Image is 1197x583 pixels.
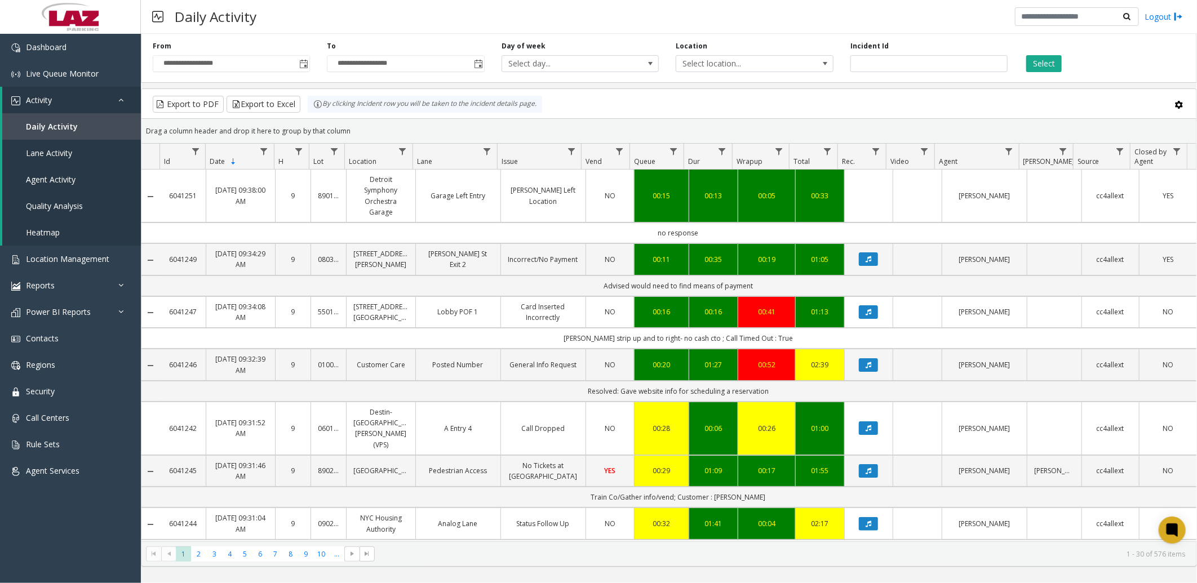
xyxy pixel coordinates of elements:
[278,157,283,166] span: H
[1112,144,1128,159] a: Source Filter Menu
[141,467,160,476] a: Collapse Details
[696,518,731,529] a: 01:41
[152,3,163,30] img: pageIcon
[641,518,682,529] a: 00:32
[2,219,141,246] a: Heatmap
[1134,147,1167,166] span: Closed by Agent
[803,465,837,476] a: 01:55
[1089,423,1132,434] a: cc4allext
[508,460,579,482] a: No Tickets at [GEOGRAPHIC_DATA]
[11,255,20,264] img: 'icon'
[696,306,731,317] a: 00:16
[737,157,762,166] span: Wrapup
[803,518,837,529] div: 02:17
[213,354,268,375] a: [DATE] 09:32:39 AM
[327,41,336,51] label: To
[803,254,837,265] a: 01:05
[1146,306,1190,317] a: NO
[1145,11,1183,23] a: Logout
[268,546,283,562] span: Page 7
[696,254,731,265] a: 00:35
[160,540,1196,560] td: Resolved - provided waitlist info
[641,359,682,370] a: 00:20
[363,549,372,558] span: Go to the last page
[641,306,682,317] a: 00:16
[176,546,191,562] span: Page 1
[2,87,141,113] a: Activity
[745,359,788,370] div: 00:52
[508,254,579,265] a: Incorrect/No Payment
[213,185,268,206] a: [DATE] 09:38:00 AM
[1163,307,1173,317] span: NO
[1163,519,1173,528] span: NO
[213,417,268,439] a: [DATE] 09:31:52 AM
[282,306,304,317] a: 9
[1056,144,1071,159] a: Parker Filter Menu
[417,157,432,166] span: Lane
[593,518,628,529] a: NO
[2,113,141,140] a: Daily Activity
[26,386,55,397] span: Security
[423,248,494,270] a: [PERSON_NAME] St Exit 2
[949,465,1020,476] a: [PERSON_NAME]
[803,306,837,317] a: 01:13
[382,549,1185,559] kendo-pager-info: 1 - 30 of 576 items
[26,148,72,158] span: Lane Activity
[696,190,731,201] a: 00:13
[1146,423,1190,434] a: NO
[1089,518,1132,529] a: cc4allext
[26,42,66,52] span: Dashboard
[604,466,615,475] span: YES
[167,465,200,476] a: 6041245
[1034,465,1075,476] a: [PERSON_NAME]
[593,465,628,476] a: YES
[612,144,627,159] a: Vend Filter Menu
[2,140,141,166] a: Lane Activity
[210,157,225,166] span: Date
[282,465,304,476] a: 9
[605,191,615,201] span: NO
[508,301,579,323] a: Card Inserted Incorrectly
[949,359,1020,370] a: [PERSON_NAME]
[11,440,20,450] img: 'icon'
[1026,55,1062,72] button: Select
[353,248,408,270] a: [STREET_ADDRESS][PERSON_NAME]
[11,361,20,370] img: 'icon'
[586,157,602,166] span: Vend
[605,255,615,264] span: NO
[26,359,55,370] span: Regions
[508,518,579,529] a: Status Follow Up
[593,190,628,201] a: NO
[696,423,731,434] div: 00:06
[11,335,20,344] img: 'icon'
[949,190,1020,201] a: [PERSON_NAME]
[282,423,304,434] a: 9
[11,96,20,105] img: 'icon'
[318,423,339,434] a: 060166
[641,190,682,201] a: 00:15
[26,201,83,211] span: Quality Analysis
[2,166,141,193] a: Agent Activity
[26,174,76,185] span: Agent Activity
[745,190,788,201] a: 00:05
[1146,254,1190,265] a: YES
[167,306,200,317] a: 6041247
[666,144,681,159] a: Queue Filter Menu
[1089,465,1132,476] a: cc4allext
[313,157,323,166] span: Lot
[314,546,329,562] span: Page 10
[213,301,268,323] a: [DATE] 09:34:08 AM
[298,546,313,562] span: Page 9
[141,520,160,529] a: Collapse Details
[676,41,707,51] label: Location
[794,157,810,166] span: Total
[167,190,200,201] a: 6041251
[11,70,20,79] img: 'icon'
[949,306,1020,317] a: [PERSON_NAME]
[1163,191,1173,201] span: YES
